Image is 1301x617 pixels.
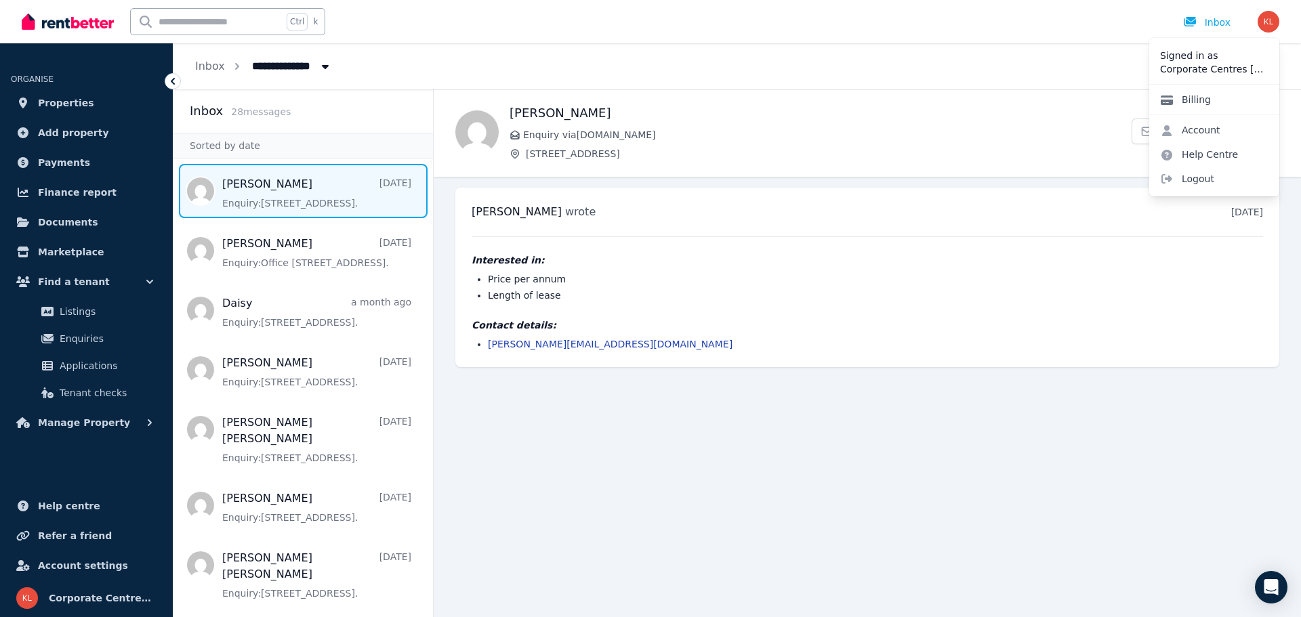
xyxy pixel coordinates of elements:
[222,176,411,210] a: [PERSON_NAME][DATE]Enquiry:[STREET_ADDRESS].
[222,414,411,465] a: [PERSON_NAME] [PERSON_NAME][DATE]Enquiry:[STREET_ADDRESS].
[11,179,162,206] a: Finance report
[173,133,433,158] div: Sorted by date
[190,102,223,121] h2: Inbox
[49,590,157,606] span: Corporate Centres [GEOGRAPHIC_DATA]
[11,75,54,84] span: ORGANISE
[472,318,1263,332] h4: Contact details:
[1231,207,1263,217] time: [DATE]
[38,414,130,431] span: Manage Property
[287,13,308,30] span: Ctrl
[510,104,1132,123] h1: [PERSON_NAME]
[488,289,1263,302] li: Length of lease
[38,184,117,200] span: Finance report
[38,95,94,111] span: Properties
[11,209,162,236] a: Documents
[472,205,562,218] span: [PERSON_NAME]
[38,498,100,514] span: Help centre
[11,238,162,265] a: Marketplace
[455,110,499,154] img: Andrew Wright
[488,272,1263,286] li: Price per annum
[38,244,104,260] span: Marketplace
[222,236,411,270] a: [PERSON_NAME][DATE]Enquiry:Office [STREET_ADDRESS].
[11,89,162,116] a: Properties
[60,303,151,320] span: Listings
[38,125,109,141] span: Add property
[16,352,157,379] a: Applications
[173,43,354,89] nav: Breadcrumb
[16,379,157,406] a: Tenant checks
[1255,571,1287,603] div: Open Intercom Messenger
[38,528,112,544] span: Refer a friend
[526,147,1132,161] span: [STREET_ADDRESS]
[1183,16,1231,29] div: Inbox
[38,274,110,290] span: Find a tenant
[1160,62,1268,76] p: Corporate Centres [GEOGRAPHIC_DATA]
[38,557,128,574] span: Account settings
[1258,11,1279,33] img: Corporate Centres Tasmania
[231,106,291,117] span: 28 message s
[195,60,225,72] a: Inbox
[1149,167,1279,191] span: Logout
[22,12,114,32] img: RentBetter
[1149,118,1231,142] a: Account
[60,358,151,374] span: Applications
[1160,49,1268,62] p: Signed in as
[38,214,98,230] span: Documents
[60,331,151,347] span: Enquiries
[222,355,411,389] a: [PERSON_NAME][DATE]Enquiry:[STREET_ADDRESS].
[11,552,162,579] a: Account settings
[11,522,162,549] a: Refer a friend
[16,325,157,352] a: Enquiries
[11,149,162,176] a: Payments
[565,205,596,218] span: wrote
[523,128,1132,142] span: Enquiry via [DOMAIN_NAME]
[313,16,318,27] span: k
[1132,119,1197,144] a: Email
[1149,87,1222,112] a: Billing
[222,550,411,600] a: [PERSON_NAME] [PERSON_NAME][DATE]Enquiry:[STREET_ADDRESS].
[16,587,38,609] img: Corporate Centres Tasmania
[11,268,162,295] button: Find a tenant
[488,339,732,349] a: [PERSON_NAME][EMAIL_ADDRESS][DOMAIN_NAME]
[60,385,151,401] span: Tenant checks
[38,154,90,171] span: Payments
[222,295,411,329] a: Daisya month agoEnquiry:[STREET_ADDRESS].
[16,298,157,325] a: Listings
[222,490,411,524] a: [PERSON_NAME][DATE]Enquiry:[STREET_ADDRESS].
[472,253,1263,267] h4: Interested in:
[11,409,162,436] button: Manage Property
[11,492,162,519] a: Help centre
[1149,142,1249,167] a: Help Centre
[11,119,162,146] a: Add property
